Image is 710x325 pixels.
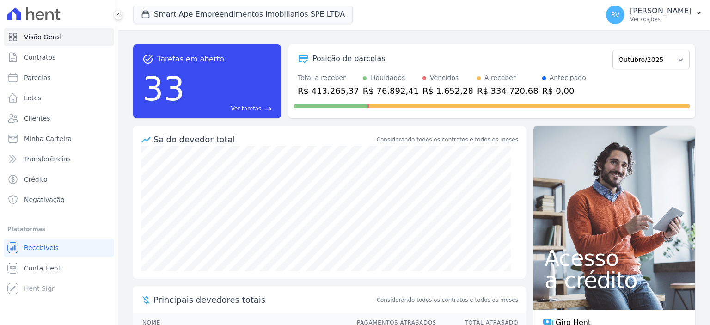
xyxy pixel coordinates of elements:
[298,73,359,83] div: Total a receber
[542,85,586,97] div: R$ 0,00
[298,85,359,97] div: R$ 413.265,37
[4,28,114,46] a: Visão Geral
[24,53,55,62] span: Contratos
[4,109,114,128] a: Clientes
[142,65,185,113] div: 33
[422,85,473,97] div: R$ 1.652,28
[24,243,59,252] span: Recebíveis
[4,48,114,67] a: Contratos
[611,12,620,18] span: RV
[24,134,72,143] span: Minha Carteira
[24,73,51,82] span: Parcelas
[7,224,110,235] div: Plataformas
[24,264,61,273] span: Conta Hent
[599,2,710,28] button: RV [PERSON_NAME] Ver opções
[4,150,114,168] a: Transferências
[24,32,61,42] span: Visão Geral
[630,16,692,23] p: Ver opções
[4,190,114,209] a: Negativação
[312,53,386,64] div: Posição de parcelas
[484,73,516,83] div: A receber
[370,73,405,83] div: Liquidados
[153,133,375,146] div: Saldo devedor total
[24,154,71,164] span: Transferências
[231,104,261,113] span: Ver tarefas
[545,269,684,291] span: a crédito
[4,239,114,257] a: Recebíveis
[477,85,539,97] div: R$ 334.720,68
[550,73,586,83] div: Antecipado
[265,105,272,112] span: east
[133,6,353,23] button: Smart Ape Empreendimentos Imobiliarios SPE LTDA
[630,6,692,16] p: [PERSON_NAME]
[545,247,684,269] span: Acesso
[157,54,224,65] span: Tarefas em aberto
[377,296,518,304] span: Considerando todos os contratos e todos os meses
[4,89,114,107] a: Lotes
[24,195,65,204] span: Negativação
[4,259,114,277] a: Conta Hent
[153,294,375,306] span: Principais devedores totais
[4,170,114,189] a: Crédito
[24,114,50,123] span: Clientes
[24,175,48,184] span: Crédito
[4,68,114,87] a: Parcelas
[430,73,459,83] div: Vencidos
[4,129,114,148] a: Minha Carteira
[142,54,153,65] span: task_alt
[363,85,419,97] div: R$ 76.892,41
[24,93,42,103] span: Lotes
[377,135,518,144] div: Considerando todos os contratos e todos os meses
[189,104,272,113] a: Ver tarefas east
